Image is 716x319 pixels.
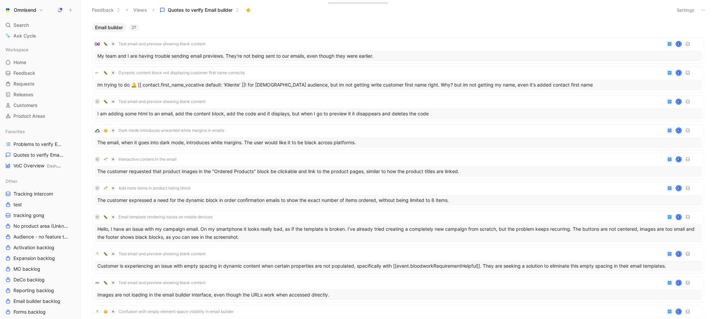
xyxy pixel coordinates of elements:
[101,213,215,221] button: 🐛Email template rendering issues on mobile devices
[3,264,78,274] a: MO backlog
[3,90,78,100] a: Releases
[676,252,681,256] div: K
[13,201,22,208] span: test
[13,244,54,251] span: Activation backlog
[3,285,78,296] a: Reporting backlog
[676,42,681,46] div: K
[89,5,124,15] button: Feedback
[3,31,78,41] a: Ask Cycle
[3,200,78,210] a: test
[104,100,108,104] img: 🐛
[95,261,702,271] div: Customer is experiencing an issue with empty spacing in dynamic content when certain properties a...
[14,7,36,13] h1: Omnisend
[118,280,205,285] span: Test email and preview showing blank content
[676,70,681,75] div: K
[13,255,55,262] span: Expansion backlog
[101,126,227,135] button: 🤔Dark mode introduces unwanted white margins in emails
[3,176,78,186] div: Other
[676,186,681,191] div: K
[13,81,35,87] span: Requests
[3,79,78,89] a: Requests
[13,32,36,40] span: Ask Cycle
[118,309,234,314] span: Confusion with empty element space visibility in email builder
[92,211,704,245] a: C🐛Email template rendering issues on mobile devicesKHello, I have an issue with my campaign email...
[104,128,108,132] img: 🤔
[95,79,702,90] div: Im trying to do 🔔 [[ contact.first_name_vocative default: 'Kliente' ]]! for [DEMOGRAPHIC_DATA] au...
[3,296,78,306] a: Email builder backlog
[676,309,681,314] div: K
[129,24,139,31] div: 27
[101,308,236,316] button: 🤔Confusion with empty element space visibility in email builder
[13,91,34,98] span: Releases
[3,150,78,160] a: Quotes to verify Email builder
[104,281,108,285] img: 🐛
[92,153,704,179] a: C🌱Interactive content in the emailKThe customer requested that product images in the "Ordered Pro...
[3,139,78,149] a: Problems to verify Email Builder
[95,166,702,177] div: The customer requested that product images in the "Ordered Products" block be clickable and link ...
[3,221,78,231] a: No product area (Unknowns)
[101,98,208,106] button: 🐛Test email and preview showing blank content
[13,21,29,29] span: Search
[95,280,100,285] img: logo
[104,42,108,46] img: 🐛
[104,186,108,190] img: 🌱
[5,46,29,53] span: Workspace
[13,70,35,76] span: Feedback
[3,275,78,285] a: DeCo backlog
[3,161,78,171] a: VoC OverviewDashboards
[13,233,68,240] span: Audience - no feature tag
[3,57,78,67] a: Home
[92,95,704,121] a: C🐛Test email and preview showing blank contentKI am adding some html to an email, add the content...
[104,215,108,219] img: 🐛
[101,250,208,258] button: 🐛Test email and preview showing blank content
[676,128,681,133] div: K
[13,102,38,109] span: Customers
[104,157,108,161] img: 🌱
[130,5,150,15] button: Views
[676,99,681,104] div: K
[676,157,681,162] div: K
[101,155,179,163] button: 🌱Interactive content in the email
[95,70,100,75] img: logo
[118,157,177,162] span: Interactive content in the email
[47,163,69,168] span: Dashboards
[674,5,697,15] button: Settings
[92,23,126,32] button: Email builder
[3,232,78,242] a: Audience - no feature tag
[118,70,245,75] span: Dynamic content block not displaying customer first name correctly
[95,195,702,206] div: The customer expressed a need for the dynamic block in order confirmation emails to show the exac...
[13,223,69,229] span: No product area (Unknowns)
[118,185,191,191] span: Add more items in product listing block
[118,251,205,257] span: Test email and preview showing blank content
[95,224,702,243] div: Hello, I have an issue with my campaign email. On my smartphone it looks really bad, as if the te...
[101,69,247,77] button: 🐛Dynamic content block not displaying customer first name correctly
[3,189,78,199] a: Tracking intercom
[101,184,193,192] button: 🌱Add more items in product listing block
[95,51,702,61] div: My team and I are having trouble sending email previews. They're not being sent to our emails, ev...
[118,41,205,47] span: Test email and preview showing blank content
[157,5,242,15] button: Quotes to verify Email builder
[13,152,64,158] span: Quotes to verify Email builder
[101,40,208,48] button: 🐛Test email and preview showing blank content
[13,212,44,219] span: tracking gong
[104,310,108,314] img: 🤔
[13,276,45,283] span: DeCo backlog
[118,99,205,104] span: Test email and preview showing blank content
[4,7,11,13] img: Omnisend
[95,289,702,300] div: Images are not loading in the email builder interface, even though the URLs work when accessed di...
[3,126,78,137] div: Favorites
[13,162,62,169] span: VoC Overview
[676,215,681,219] div: K
[13,191,53,197] span: Tracking intercom
[95,251,100,257] img: logo
[92,124,704,150] a: logo🤔Dark mode introduces unwanted white margins in emailsKThe email, when it goes into dark mode...
[676,280,681,285] div: K
[3,307,78,317] a: Forms backlog
[95,41,100,47] img: logo
[95,185,100,191] div: C
[104,71,108,75] img: 🐛
[92,66,704,93] a: logo🐛Dynamic content block not displaying customer first name correctlyKIm trying to do 🔔 [[ cont...
[168,7,233,13] span: Quotes to verify Email builder
[3,243,78,253] a: Activation backlog
[92,248,704,274] a: logo🐛Test email and preview showing blank contentKCustomer is experiencing an issue with empty sp...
